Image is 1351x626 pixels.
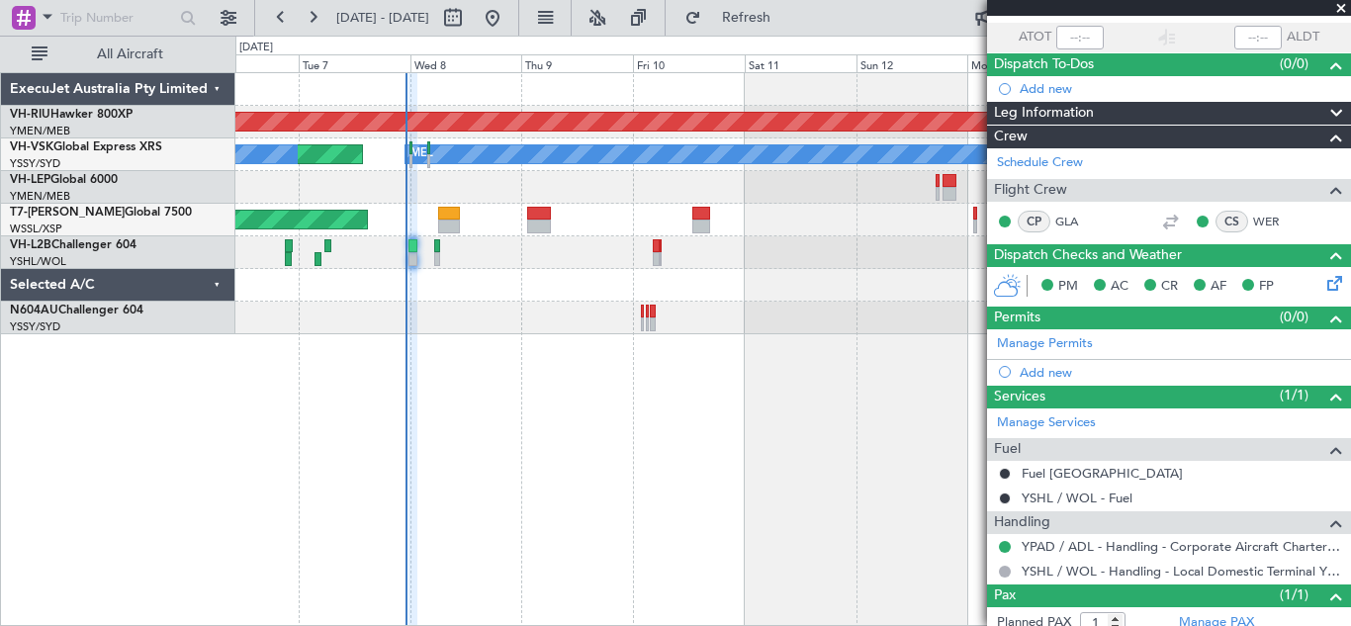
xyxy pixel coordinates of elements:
[10,319,60,334] a: YSSY/SYD
[1280,307,1308,327] span: (0/0)
[856,54,968,72] div: Sun 12
[60,3,174,33] input: Trip Number
[10,305,143,316] a: N604AUChallenger 604
[1022,490,1132,506] a: YSHL / WOL - Fuel
[10,305,58,316] span: N604AU
[1211,277,1226,297] span: AF
[10,156,60,171] a: YSSY/SYD
[1020,364,1341,381] div: Add new
[994,244,1182,267] span: Dispatch Checks and Weather
[1055,213,1100,230] a: GLA
[994,307,1040,329] span: Permits
[22,39,215,70] button: All Aircraft
[705,11,788,25] span: Refresh
[1161,277,1178,297] span: CR
[1018,211,1050,232] div: CP
[994,53,1094,76] span: Dispatch To-Dos
[10,141,53,153] span: VH-VSK
[1020,80,1341,97] div: Add new
[51,47,209,61] span: All Aircraft
[10,254,66,269] a: YSHL/WOL
[1058,277,1078,297] span: PM
[1280,53,1308,74] span: (0/0)
[10,174,118,186] a: VH-LEPGlobal 6000
[994,126,1028,148] span: Crew
[1056,26,1104,49] input: --:--
[994,179,1067,202] span: Flight Crew
[10,239,51,251] span: VH-L2B
[1287,28,1319,47] span: ALDT
[10,109,50,121] span: VH-RIU
[997,334,1093,354] a: Manage Permits
[1022,563,1341,580] a: YSHL / WOL - Handling - Local Domestic Terminal YSHL / WOL
[10,239,136,251] a: VH-L2BChallenger 604
[1253,213,1298,230] a: WER
[10,222,62,236] a: WSSL/XSP
[1022,465,1183,482] a: Fuel [GEOGRAPHIC_DATA]
[1019,28,1051,47] span: ATOT
[1216,211,1248,232] div: CS
[187,54,299,72] div: Mon 6
[745,54,856,72] div: Sat 11
[967,54,1079,72] div: Mon 13
[10,109,133,121] a: VH-RIUHawker 800XP
[994,102,1094,125] span: Leg Information
[994,438,1021,461] span: Fuel
[10,207,192,219] a: T7-[PERSON_NAME]Global 7500
[336,9,429,27] span: [DATE] - [DATE]
[997,413,1096,433] a: Manage Services
[994,511,1050,534] span: Handling
[410,54,522,72] div: Wed 8
[1111,277,1128,297] span: AC
[1259,277,1274,297] span: FP
[299,54,410,72] div: Tue 7
[633,54,745,72] div: Fri 10
[521,54,633,72] div: Thu 9
[675,2,794,34] button: Refresh
[1022,538,1341,555] a: YPAD / ADL - Handling - Corporate Aircraft Charter YPAD / ADL
[239,40,273,56] div: [DATE]
[997,153,1083,173] a: Schedule Crew
[10,141,162,153] a: VH-VSKGlobal Express XRS
[1280,584,1308,605] span: (1/1)
[10,124,70,138] a: YMEN/MEB
[1280,385,1308,405] span: (1/1)
[994,584,1016,607] span: Pax
[10,174,50,186] span: VH-LEP
[10,189,70,204] a: YMEN/MEB
[10,207,125,219] span: T7-[PERSON_NAME]
[410,139,433,169] div: MEL
[994,386,1045,408] span: Services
